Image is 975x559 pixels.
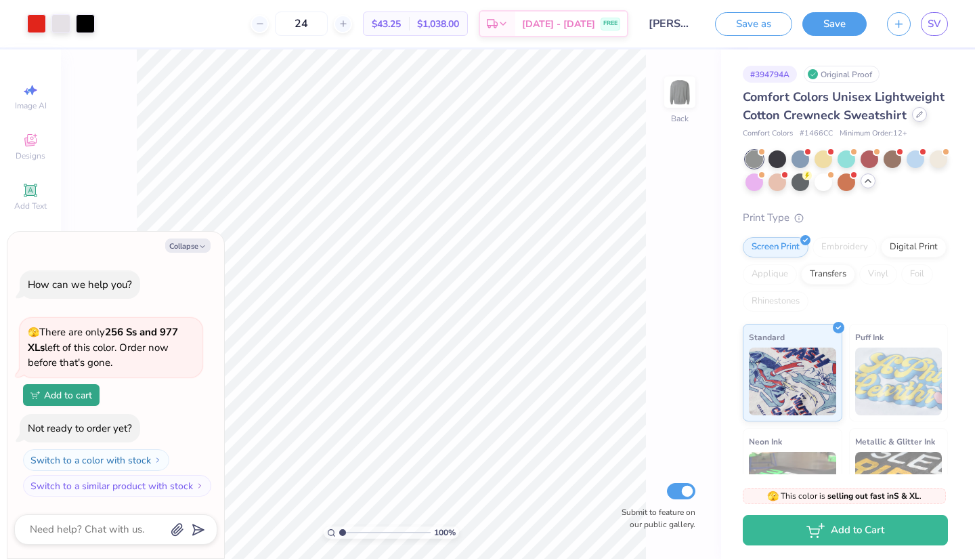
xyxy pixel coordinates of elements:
span: This color is . [767,490,922,502]
span: Standard [749,330,785,344]
span: 🫣 [28,326,39,339]
span: 🫣 [767,490,779,503]
div: Applique [743,264,797,285]
div: Original Proof [804,66,880,83]
div: Embroidery [812,237,877,257]
button: Save [802,12,867,36]
span: 100 % [434,526,456,539]
input: Untitled Design [638,10,705,37]
strong: selling out fast in S & XL [827,491,919,501]
span: Neon Ink [749,434,782,449]
div: # 394794A [743,66,797,83]
img: Switch to a color with stock [154,456,162,464]
label: Submit to feature on our public gallery. [614,506,695,531]
div: Print Type [743,210,948,226]
span: # 1466CC [800,128,833,140]
button: Save as [715,12,792,36]
span: $43.25 [372,17,401,31]
span: $1,038.00 [417,17,459,31]
button: Add to Cart [743,515,948,545]
span: Comfort Colors Unisex Lightweight Cotton Crewneck Sweatshirt [743,89,945,123]
div: Foil [901,264,933,285]
span: There are only left of this color. Order now before that's gone. [28,325,178,369]
span: Designs [16,150,45,161]
div: How can we help you? [28,278,132,291]
img: Puff Ink [855,348,942,415]
div: Digital Print [881,237,947,257]
span: Add Text [14,201,47,211]
a: SV [921,12,948,36]
span: Comfort Colors [743,128,793,140]
strong: 256 Ss and 977 XLs [28,325,178,354]
div: Not ready to order yet? [28,421,132,435]
input: – – [275,12,328,36]
span: Puff Ink [855,330,884,344]
span: SV [928,16,941,32]
img: Add to cart [30,391,40,399]
div: Transfers [801,264,855,285]
img: Neon Ink [749,452,836,520]
img: Back [666,79,693,106]
button: Switch to a color with stock [23,449,169,471]
button: Switch to a similar product with stock [23,475,211,497]
button: Collapse [165,239,211,253]
span: [DATE] - [DATE] [522,17,595,31]
span: Metallic & Glitter Ink [855,434,935,449]
img: Metallic & Glitter Ink [855,452,942,520]
div: Vinyl [859,264,897,285]
div: Rhinestones [743,291,808,312]
div: Back [671,112,689,125]
span: FREE [603,19,617,28]
img: Standard [749,348,836,415]
span: Image AI [15,100,47,111]
span: Minimum Order: 12 + [840,128,907,140]
img: Switch to a similar product with stock [196,482,204,490]
div: Screen Print [743,237,808,257]
button: Add to cart [23,384,100,406]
